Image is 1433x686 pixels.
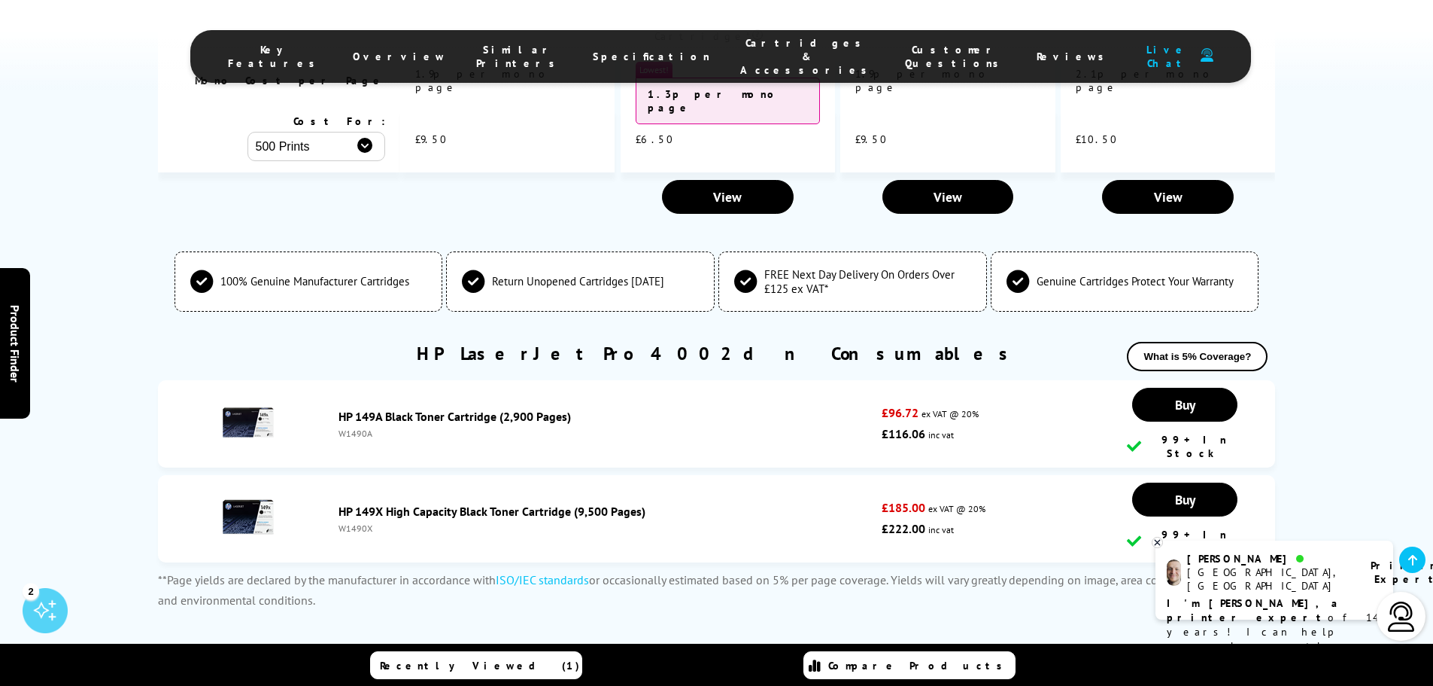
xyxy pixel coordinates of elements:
span: Genuine Cartridges Protect Your Warranty [1037,274,1234,288]
span: Live Chat [1142,43,1193,70]
strong: £222.00 [882,521,925,536]
a: HP LaserJet Pro 4002dn Consumables [417,342,1017,365]
a: View [882,180,1014,214]
span: Cost For: [293,114,385,128]
img: HP 149A Black Toner Cartridge (2,900 Pages) [222,396,275,449]
div: [GEOGRAPHIC_DATA], [GEOGRAPHIC_DATA] [1187,566,1352,593]
span: Recently Viewed (1) [380,659,580,672]
span: Return Unopened Cartridges [DATE] [492,274,664,288]
strong: £96.72 [882,405,918,420]
span: View [713,188,742,206]
a: View [662,180,794,214]
div: 99+ In Stock [1127,433,1243,460]
span: Compare Products [828,659,1010,672]
span: inc vat [928,429,954,441]
strong: £185.00 [882,500,925,515]
a: HP 149A Black Toner Cartridge (2,900 Pages) [339,409,571,424]
img: user-headset-light.svg [1386,602,1416,632]
p: **Page yields are declared by the manufacturer in accordance with or occasionally estimated based... [158,570,1276,611]
a: HP LaserJet Pro 4002dn Accessories [399,641,1034,664]
span: 100% Genuine Manufacturer Cartridges [220,274,409,288]
span: £9.50 [855,133,888,146]
span: ex VAT @ 20% [928,503,985,514]
a: ISO/IEC standards [496,572,589,587]
span: Key Features [228,43,323,70]
span: Buy [1175,491,1195,508]
span: £9.50 [415,133,448,146]
img: ashley-livechat.png [1167,559,1181,586]
a: Recently Viewed (1) [370,651,582,679]
strong: £116.06 [882,426,925,441]
div: 99+ In Stock [1127,528,1243,555]
span: ex VAT @ 20% [921,408,979,419]
span: £6.50 [636,133,674,146]
div: 1.3p per mono page [636,78,820,124]
div: W1490X [339,523,875,534]
span: View [934,188,962,206]
div: W1490A [339,428,875,439]
a: Compare Products [803,651,1016,679]
div: 2 [23,583,39,599]
span: FREE Next Day Delivery On Orders Over £125 ex VAT* [764,267,971,296]
p: of 14 years! I can help you choose the right product [1167,596,1382,668]
b: I'm [PERSON_NAME], a printer expert [1167,596,1342,624]
span: Specification [593,50,710,63]
span: Product Finder [8,304,23,382]
span: Cartridges & Accessories [740,36,875,77]
img: user-headset-duotone.svg [1201,48,1213,63]
div: [PERSON_NAME] [1187,552,1352,566]
span: Overview [353,50,446,63]
a: View [1102,180,1234,214]
span: Buy [1175,396,1195,413]
button: What is 5% Coverage? [1127,342,1268,371]
span: Reviews [1037,50,1112,63]
span: £10.50 [1076,133,1118,146]
img: HP 149X High Capacity Black Toner Cartridge (9,500 Pages) [222,491,275,544]
a: HP 149X High Capacity Black Toner Cartridge (9,500 Pages) [339,504,645,519]
span: Customer Questions [905,43,1006,70]
span: View [1154,188,1183,206]
span: Similar Printers [476,43,563,70]
span: inc vat [928,524,954,535]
